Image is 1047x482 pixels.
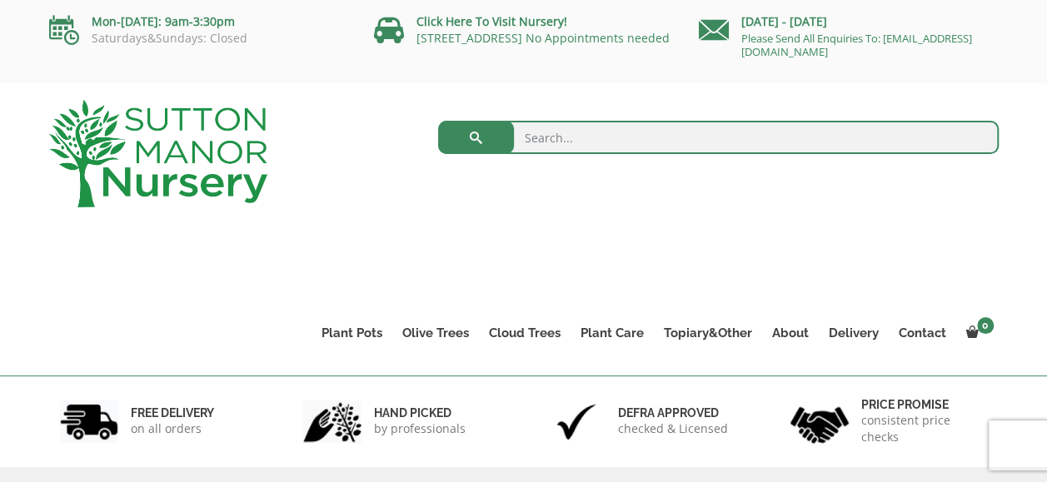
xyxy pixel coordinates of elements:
h6: FREE DELIVERY [131,405,214,420]
img: 1.jpg [60,400,118,443]
h6: Defra approved [618,405,728,420]
h6: hand picked [374,405,466,420]
a: Cloud Trees [479,321,571,345]
a: 0 [956,321,999,345]
p: Mon-[DATE]: 9am-3:30pm [49,12,349,32]
h6: Price promise [861,397,988,412]
a: Click Here To Visit Nursery! [416,13,567,29]
a: Plant Pots [312,321,392,345]
p: [DATE] - [DATE] [699,12,999,32]
a: Contact [889,321,956,345]
img: 4.jpg [790,396,849,447]
p: by professionals [374,420,466,437]
a: Olive Trees [392,321,479,345]
span: 0 [977,317,994,334]
a: [STREET_ADDRESS] No Appointments needed [416,30,670,46]
a: Please Send All Enquiries To: [EMAIL_ADDRESS][DOMAIN_NAME] [741,31,972,59]
img: logo [49,100,267,207]
p: checked & Licensed [618,420,728,437]
p: on all orders [131,420,214,437]
a: Plant Care [571,321,654,345]
input: Search... [438,121,999,154]
img: 3.jpg [547,400,606,443]
p: Saturdays&Sundays: Closed [49,32,349,45]
a: About [762,321,819,345]
a: Topiary&Other [654,321,762,345]
p: consistent price checks [861,412,988,445]
a: Delivery [819,321,889,345]
img: 2.jpg [303,400,361,443]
